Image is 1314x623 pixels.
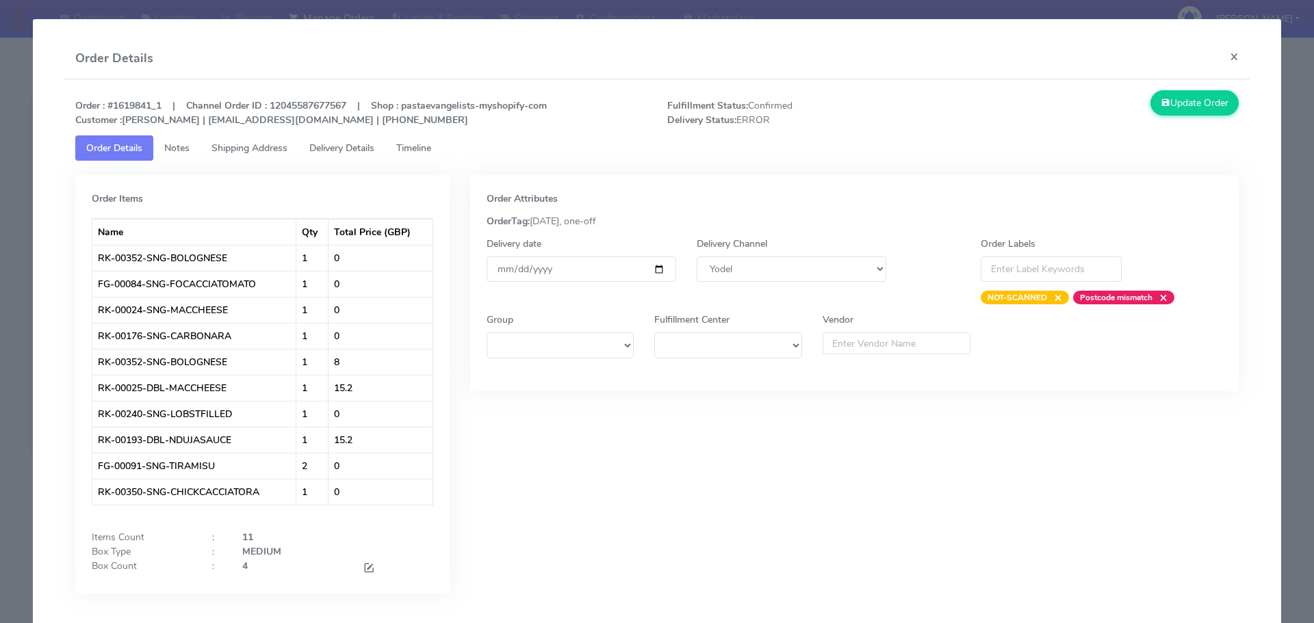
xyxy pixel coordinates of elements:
label: Order Labels [981,237,1035,251]
span: Timeline [396,142,431,155]
span: Order Details [86,142,142,155]
input: Enter Vendor Name [823,332,970,354]
label: Fulfillment Center [654,313,730,327]
td: 8 [328,349,432,375]
label: Delivery Channel [697,237,767,251]
td: RK-00193-DBL-NDUJASAUCE [92,427,297,453]
strong: Order Items [92,192,143,205]
span: × [1047,291,1062,304]
h4: Order Details [75,49,153,68]
div: [DATE], one-off [476,214,1233,228]
td: 1 [296,375,328,401]
span: Notes [164,142,190,155]
td: 1 [296,349,328,375]
td: 15.2 [328,375,432,401]
strong: OrderTag: [487,215,530,228]
td: 0 [328,297,432,323]
td: 1 [296,271,328,297]
strong: Order Attributes [487,192,558,205]
div: : [202,544,232,559]
td: RK-00350-SNG-CHICKCACCIATORA [92,479,297,505]
td: RK-00352-SNG-BOLOGNESE [92,245,297,271]
td: RK-00025-DBL-MACCHEESE [92,375,297,401]
td: RK-00240-SNG-LOBSTFILLED [92,401,297,427]
td: 0 [328,271,432,297]
div: : [202,530,232,544]
strong: Fulfillment Status: [667,99,748,112]
strong: MEDIUM [242,545,281,558]
label: Group [487,313,513,327]
td: 1 [296,297,328,323]
strong: 11 [242,531,253,544]
div: : [202,559,232,577]
td: 0 [328,323,432,349]
span: Delivery Details [309,142,374,155]
input: Enter Label Keywords [981,256,1122,282]
td: 1 [296,479,328,505]
span: Shipping Address [211,142,287,155]
label: Vendor [823,313,853,327]
td: FG-00084-SNG-FOCACCIATOMATO [92,271,297,297]
td: 1 [296,401,328,427]
td: 0 [328,401,432,427]
button: Update Order [1150,90,1239,116]
td: 0 [328,453,432,479]
strong: 4 [242,559,248,572]
strong: Postcode mismatch [1080,292,1152,303]
strong: Customer : [75,114,122,127]
td: 0 [328,479,432,505]
td: 1 [296,323,328,349]
td: 1 [296,427,328,453]
td: RK-00024-SNG-MACCHEESE [92,297,297,323]
th: Name [92,219,297,245]
span: Confirmed ERROR [657,98,953,127]
th: Qty [296,219,328,245]
td: 2 [296,453,328,479]
td: RK-00176-SNG-CARBONARA [92,323,297,349]
strong: NOT-SCANNED [988,292,1047,303]
strong: Order : #1619841_1 | Channel Order ID : 12045587677567 | Shop : pastaevangelists-myshopify-com [P... [75,99,547,127]
div: Box Count [81,559,202,577]
label: Delivery date [487,237,541,251]
td: 0 [328,245,432,271]
button: Close [1219,38,1250,75]
span: × [1152,291,1168,304]
div: Box Type [81,544,202,559]
strong: Delivery Status: [667,114,736,127]
td: RK-00352-SNG-BOLOGNESE [92,349,297,375]
td: FG-00091-SNG-TIRAMISU [92,453,297,479]
div: Items Count [81,530,202,544]
td: 15.2 [328,427,432,453]
th: Total Price (GBP) [328,219,432,245]
ul: Tabs [75,135,1239,161]
td: 1 [296,245,328,271]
